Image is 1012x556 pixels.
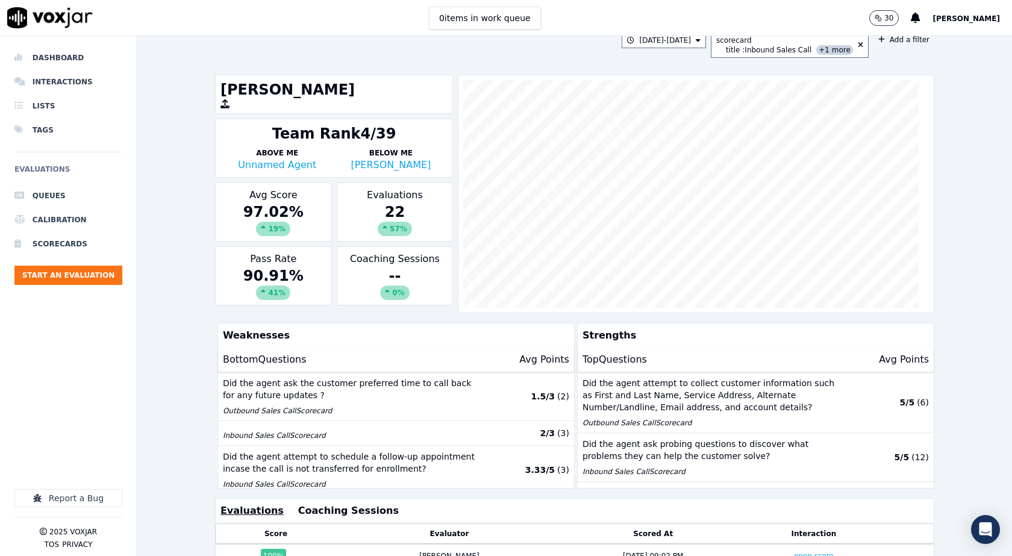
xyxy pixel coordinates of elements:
[583,377,842,413] p: Did the agent attempt to collect customer information such as First and Last Name, Service Addres...
[215,183,332,242] div: Avg Score
[220,148,334,158] p: Above Me
[583,487,842,499] p: Did the agent follow proper hold procedure?
[298,504,399,518] button: Coaching Sessions
[879,352,929,367] p: Avg Points
[342,202,448,236] div: 22
[337,246,454,305] div: Coaching Sessions
[14,94,122,118] a: Lists
[932,14,1000,23] span: [PERSON_NAME]
[873,33,934,47] button: Add a filter
[14,208,122,232] a: Calibration
[531,390,555,402] p: 1.5 / 3
[380,286,409,300] div: 0%
[223,406,483,416] p: Outbound Sales Call Scorecard
[792,529,837,539] button: Interaction
[378,222,412,236] div: 57 %
[14,266,122,285] button: Start an Evaluation
[900,396,915,408] p: 5 / 5
[932,11,1012,25] button: [PERSON_NAME]
[583,418,842,428] p: Outbound Sales Call Scorecard
[726,45,853,55] div: title : Inbound Sales Call
[342,266,448,300] div: --
[622,33,706,48] button: [DATE]-[DATE]
[223,451,483,475] p: Did the agent attempt to schedule a follow-up appointment incase the call is not transferred for ...
[49,527,97,537] p: 2025 Voxjar
[218,323,569,348] p: Weaknesses
[14,184,122,208] a: Queues
[540,427,555,439] p: 2 / 3
[272,124,396,143] div: Team Rank 4/39
[557,427,569,439] p: ( 3 )
[869,10,911,26] button: 30
[911,451,929,463] p: ( 12 )
[264,529,287,539] button: Score
[220,202,326,236] div: 97.02 %
[519,352,569,367] p: Avg Points
[45,540,59,549] button: TOS
[223,479,483,489] p: Inbound Sales Call Scorecard
[557,464,569,476] p: ( 3 )
[14,118,122,142] a: Tags
[578,482,934,519] button: Did the agent follow proper hold procedure? Outbound Sales CallScorecard 4/4 (4)
[351,159,431,170] a: [PERSON_NAME]
[816,45,853,55] span: +1 more
[917,396,929,408] p: ( 6 )
[14,232,122,256] a: Scorecards
[7,7,93,28] img: voxjar logo
[884,13,893,23] p: 30
[223,377,483,401] p: Did the agent ask the customer preferred time to call back for any future updates ?
[334,148,448,158] p: Below Me
[14,489,122,507] button: Report a Bug
[220,504,284,518] button: Evaluations
[220,80,448,99] h1: [PERSON_NAME]
[62,540,92,549] button: Privacy
[14,162,122,184] h6: Evaluations
[337,183,454,242] div: Evaluations
[215,246,332,305] div: Pass Rate
[218,372,574,421] button: Did the agent ask the customer preferred time to call back for any future updates ? Outbound Sale...
[218,421,574,446] button: Inbound Sales CallScorecard 2/3 (3)
[583,438,842,462] p: Did the agent ask probing questions to discover what problems they can help the customer solve?
[220,266,326,300] div: 90.91 %
[971,515,1000,544] div: Open Intercom Messenger
[256,286,290,300] div: 41 %
[869,10,899,26] button: 30
[711,33,869,58] button: scorecard title :Inbound Sales Call +1 more
[218,446,574,495] button: Did the agent attempt to schedule a follow-up appointment incase the call is not transferred for ...
[223,352,307,367] p: Bottom Questions
[430,529,469,539] button: Evaluator
[578,433,934,482] button: Did the agent ask probing questions to discover what problems they can help the customer solve? I...
[895,451,910,463] p: 5 / 5
[525,464,555,476] p: 3.33 / 5
[256,222,290,236] div: 19 %
[583,352,647,367] p: Top Questions
[578,323,929,348] p: Strengths
[557,390,569,402] p: ( 2 )
[14,46,122,70] a: Dashboard
[14,70,122,94] a: Interactions
[429,7,541,30] button: 0items in work queue
[583,467,842,476] p: Inbound Sales Call Scorecard
[238,159,316,170] a: Unnamed Agent
[223,431,483,440] p: Inbound Sales Call Scorecard
[716,36,853,45] div: scorecard
[633,529,673,539] button: Scored At
[578,372,934,433] button: Did the agent attempt to collect customer information such as First and Last Name, Service Addres...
